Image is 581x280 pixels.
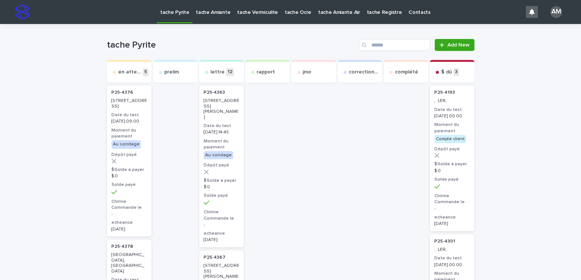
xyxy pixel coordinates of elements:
[430,85,474,231] a: P25-4193 , LER,Date du test[DATE] 00:00Moment du paiementCompte clientDépôt payé$Solde à payer$ 0...
[434,193,470,205] h3: Chimie Commande le
[349,69,379,75] p: correction exp
[303,69,311,75] p: jmo
[111,119,147,124] p: [DATE] 09:00
[395,69,418,75] p: complété
[434,247,470,252] p: , LER,
[111,140,141,148] div: Au sondage
[434,114,470,119] p: [DATE] 00:00
[434,214,470,220] h3: echeance
[434,255,470,261] h3: Date du test
[204,255,225,260] p: P25-4367
[210,69,225,75] p: lettre
[204,98,239,120] p: [STREET_ADDRESS][PERSON_NAME]
[257,69,275,75] p: rapport
[434,122,470,134] h3: Moment du paiement
[434,146,470,152] h3: Dépôt payé
[359,39,430,51] input: Search
[15,4,30,19] img: stacker-logo-s-only.png
[118,69,141,75] p: en attente
[111,211,147,217] p: -
[164,69,179,75] p: prelim
[143,68,149,76] p: 5
[111,90,133,95] p: P25-4376
[434,206,470,211] p: -
[204,237,239,243] p: [DATE]
[204,184,239,190] p: $ 0
[204,151,233,159] div: Au sondage
[111,244,133,249] p: P25-4378
[226,68,234,76] p: 12
[111,220,147,226] h3: echeance
[111,252,147,274] p: [GEOGRAPHIC_DATA], [GEOGRAPHIC_DATA]
[204,90,225,95] p: P25-4363
[107,40,356,51] h1: tache Pyrite
[204,138,239,150] h3: Moment du paiement
[199,85,244,247] a: P25-4363 [STREET_ADDRESS][PERSON_NAME]Date du test[DATE] 14:45Moment du paiementAu sondageDépôt p...
[111,182,147,188] h3: Solde payé
[111,227,147,232] p: [DATE]
[204,222,239,228] p: -
[434,161,470,167] h3: $Solde à payer
[111,174,147,179] p: $ 0
[111,152,147,158] h3: Dépôt payé
[434,221,470,226] p: [DATE]
[204,209,239,221] h3: Chimie Commande le
[111,199,147,211] h3: Chimie Commande le
[435,39,474,51] a: Add New
[434,107,470,113] h3: Date du test
[453,68,459,76] p: 3
[434,98,470,103] p: , LER,
[434,135,466,143] div: Compte client
[204,130,239,135] p: [DATE] 14:45
[111,127,147,139] h3: Moment du paiement
[111,98,147,109] p: [STREET_ADDRESS]
[204,231,239,237] h3: echeance
[434,168,470,174] p: $ 0
[107,85,152,237] a: P25-4376 [STREET_ADDRESS]Date du test[DATE] 09:00Moment du paiementAu sondageDépôt payé$Solde à p...
[204,123,239,129] h3: Date du test
[441,69,452,75] p: $ dû
[434,239,455,244] p: P25-4301
[111,167,147,173] h3: $Solde à payer
[434,262,470,268] p: [DATE] 00:00
[447,42,470,48] span: Add New
[204,193,239,199] h3: Solde payé
[434,177,470,183] h3: Solde payé
[550,6,562,18] div: AM
[204,162,239,168] h3: Dépôt payé
[434,90,455,95] p: P25-4193
[111,112,147,118] h3: Date du test
[204,178,239,184] h3: $Solde à payer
